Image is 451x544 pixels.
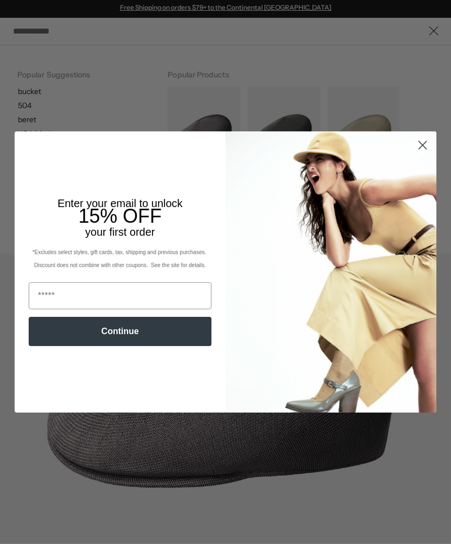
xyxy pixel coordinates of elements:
[29,317,211,346] button: Continue
[225,131,436,413] img: 93be19ad-e773-4382-80b9-c9d740c9197f.jpeg
[32,249,208,268] span: *Excludes select styles, gift cards, tax, shipping and previous purchases. Discount does not comb...
[57,197,182,209] span: Enter your email to unlock
[413,136,432,155] button: Close dialog
[78,205,162,227] span: 15% OFF
[29,282,211,309] input: Email
[85,226,155,238] span: your first order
